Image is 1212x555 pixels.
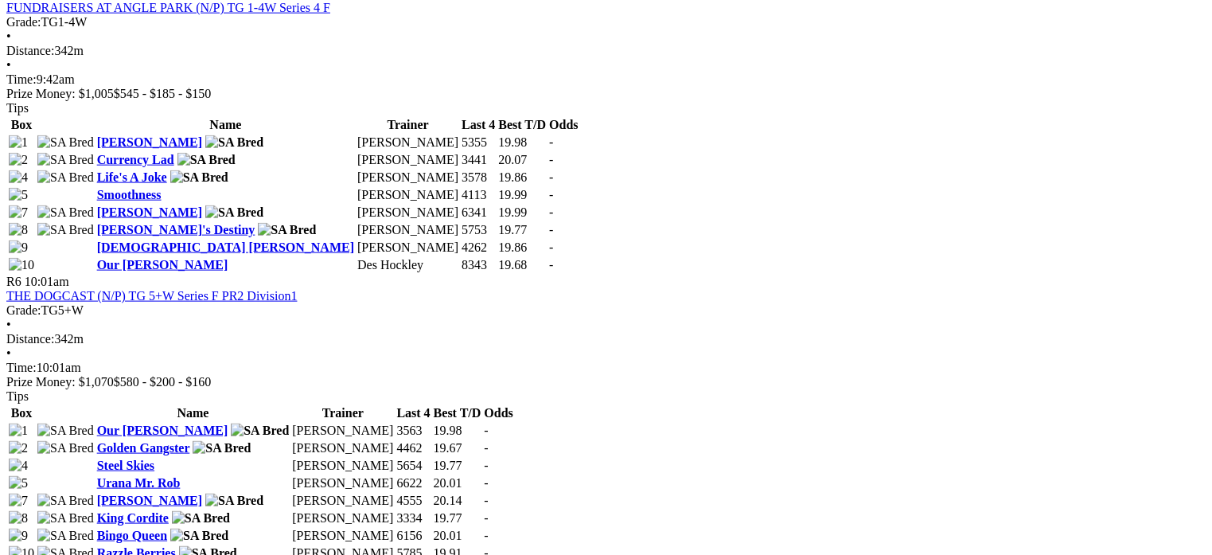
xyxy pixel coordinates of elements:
[97,205,202,219] a: [PERSON_NAME]
[357,135,459,150] td: [PERSON_NAME]
[11,118,33,131] span: Box
[97,441,190,455] a: Golden Gangster
[433,475,482,491] td: 20.01
[25,275,69,288] span: 10:01am
[258,223,316,237] img: SA Bred
[461,117,496,133] th: Last 4
[231,424,289,438] img: SA Bred
[97,170,167,184] a: Life's A Joke
[484,424,488,437] span: -
[37,153,94,167] img: SA Bred
[6,346,11,360] span: •
[6,58,11,72] span: •
[461,170,496,186] td: 3578
[9,135,28,150] img: 1
[9,205,28,220] img: 7
[291,475,394,491] td: [PERSON_NAME]
[9,494,28,508] img: 7
[37,135,94,150] img: SA Bred
[6,389,29,403] span: Tips
[6,375,1206,389] div: Prize Money: $1,070
[114,87,212,100] span: $545 - $185 - $150
[549,258,553,272] span: -
[97,511,169,525] a: King Cordite
[37,441,94,455] img: SA Bred
[357,240,459,256] td: [PERSON_NAME]
[11,406,33,420] span: Box
[114,375,212,389] span: $580 - $200 - $160
[497,257,547,273] td: 19.68
[193,441,251,455] img: SA Bred
[177,153,236,167] img: SA Bred
[6,318,11,331] span: •
[396,493,431,509] td: 4555
[96,117,355,133] th: Name
[97,188,162,201] a: Smoothness
[461,205,496,221] td: 6341
[6,275,21,288] span: R6
[6,361,1206,375] div: 10:01am
[433,458,482,474] td: 19.77
[484,511,488,525] span: -
[6,72,1206,87] div: 9:42am
[433,493,482,509] td: 20.14
[291,405,394,421] th: Trainer
[549,240,553,254] span: -
[37,170,94,185] img: SA Bred
[97,135,202,149] a: [PERSON_NAME]
[549,170,553,184] span: -
[9,441,28,455] img: 2
[97,223,255,236] a: [PERSON_NAME]'s Destiny
[433,405,482,421] th: Best T/D
[549,205,553,219] span: -
[6,87,1206,101] div: Prize Money: $1,005
[484,441,488,455] span: -
[396,528,431,544] td: 6156
[9,459,28,473] img: 4
[497,117,547,133] th: Best T/D
[6,29,11,43] span: •
[172,511,230,526] img: SA Bred
[396,423,431,439] td: 3563
[433,440,482,456] td: 19.67
[484,476,488,490] span: -
[461,135,496,150] td: 5355
[461,257,496,273] td: 8343
[6,1,330,14] a: FUNDRAISERS AT ANGLE PARK (N/P) TG 1-4W Series 4 F
[396,458,431,474] td: 5654
[357,117,459,133] th: Trainer
[6,361,37,374] span: Time:
[6,332,54,346] span: Distance:
[549,153,553,166] span: -
[97,529,167,542] a: Bingo Queen
[549,223,553,236] span: -
[9,170,28,185] img: 4
[497,240,547,256] td: 19.86
[37,511,94,526] img: SA Bred
[6,303,1206,318] div: TG5+W
[357,222,459,238] td: [PERSON_NAME]
[497,135,547,150] td: 19.98
[97,476,181,490] a: Urana Mr. Rob
[97,459,154,472] a: Steel Skies
[461,152,496,168] td: 3441
[9,240,28,255] img: 9
[497,222,547,238] td: 19.77
[9,223,28,237] img: 8
[433,423,482,439] td: 19.98
[9,188,28,202] img: 5
[96,405,290,421] th: Name
[357,152,459,168] td: [PERSON_NAME]
[433,510,482,526] td: 19.77
[97,494,202,507] a: [PERSON_NAME]
[6,332,1206,346] div: 342m
[433,528,482,544] td: 20.01
[396,475,431,491] td: 6622
[497,187,547,203] td: 19.99
[205,494,263,508] img: SA Bred
[548,117,579,133] th: Odds
[461,222,496,238] td: 5753
[6,303,41,317] span: Grade:
[97,153,174,166] a: Currency Lad
[97,258,228,272] a: Our [PERSON_NAME]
